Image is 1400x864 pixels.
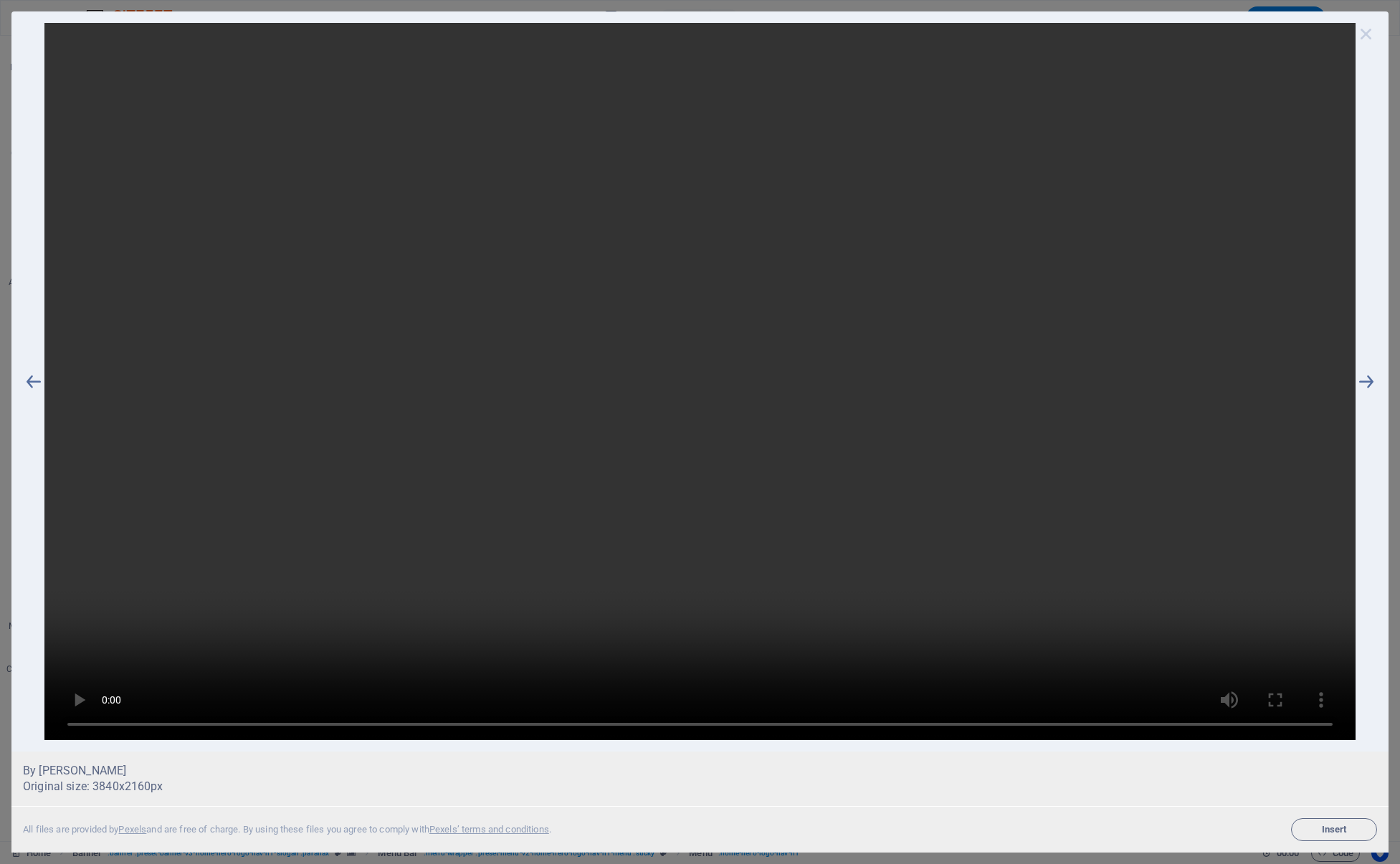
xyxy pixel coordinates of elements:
[23,779,1377,795] p: Original size: 3840x2160 px
[118,824,146,835] a: Pexels
[429,824,549,835] a: Pexels’ terms and conditions
[1291,818,1377,841] button: Insert
[23,763,1377,779] a: By [PERSON_NAME]
[44,23,1356,740] video: Your browser does not support the video tag.
[23,823,551,836] div: All files are provided by and are free of charge. By using these files you agree to comply with .
[1297,825,1371,834] span: Insert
